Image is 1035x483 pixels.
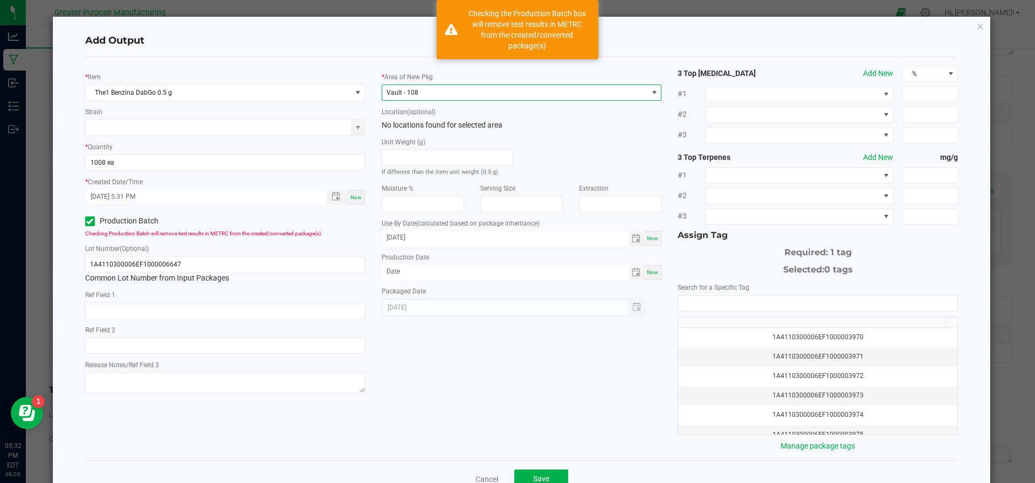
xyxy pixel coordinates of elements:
strong: 3 Top Terpenes [678,152,790,163]
label: Extraction [579,184,609,193]
input: NO DATA FOUND [678,296,957,311]
div: Common Lot Number from Input Packages [85,256,365,284]
label: Quantity [88,142,113,152]
span: #3 [678,129,706,141]
input: Date [382,265,629,278]
h4: Add Output [85,34,958,48]
span: NO DATA FOUND [706,86,893,102]
label: Release Notes/Ref Field 3 [85,360,159,370]
span: Now [350,194,362,200]
div: 1A4110300006EF1000003971 [685,352,951,362]
div: 1A4110300006EF1000003970 [685,332,951,342]
span: NO DATA FOUND [706,188,893,204]
span: (calculated based on package inheritance) [416,220,540,227]
iframe: Resource center unread badge [32,395,45,408]
span: Toggle calendar [629,265,645,280]
span: Now [647,235,658,241]
div: Selected: [678,259,958,276]
span: % [902,66,944,81]
label: Use By Date [382,219,540,228]
label: Created Date/Time [88,177,143,187]
label: Item [88,72,101,82]
label: Location [382,107,436,117]
div: 1A4110300006EF1000003972 [685,371,951,381]
strong: mg/g [902,152,958,163]
span: NO DATA FOUND [706,127,893,143]
span: NO DATA FOUND [706,167,893,184]
label: Search for a Specific Tag [678,283,749,292]
span: 0 tags [824,264,853,275]
span: #3 [678,211,706,222]
span: Vault - 108 [387,89,418,96]
strong: 3 Top [MEDICAL_DATA] [678,68,790,79]
small: If different than the item unit weight (0.5 g) [382,169,498,176]
span: (Optional) [120,245,149,253]
label: Packaged Date [382,286,426,296]
span: Save [533,474,549,483]
label: Unit Weight (g) [382,137,425,147]
input: Created Datetime [86,190,315,204]
label: Moisture % [382,184,413,193]
iframe: Resource center [11,397,43,429]
span: NO DATA FOUND [706,107,893,123]
span: #2 [678,190,706,201]
span: No locations found for selected area [382,121,502,129]
div: 1A4110300006EF1000003973 [685,390,951,401]
span: #1 [678,170,706,181]
label: Production Batch [85,215,217,227]
label: Serving Size [480,184,515,193]
div: Assign Tag [678,229,958,242]
div: Checking the Production Batch box will remove test results in METRC from the created/converted pa... [464,8,590,51]
span: Checking Production Batch will remove test results in METRC from the created/converted package(s). [85,230,322,236]
label: Lot Number [85,244,149,254]
span: Toggle calendar [629,231,645,246]
span: Now [647,269,658,275]
button: Add New [863,68,893,79]
div: 1A4110300006EF1000003975 [685,430,951,440]
button: Add New [863,152,893,163]
span: #2 [678,109,706,120]
label: Production Date [382,253,429,262]
span: #1 [678,88,706,100]
span: NO DATA FOUND [706,208,893,225]
label: Ref Field 2 [85,325,115,335]
span: Toggle popup [327,190,348,204]
a: Manage package tags [781,442,855,450]
div: 1A4110300006EF1000003974 [685,410,951,420]
label: Ref Field 1 [85,290,115,300]
label: Strain [85,107,102,117]
span: The1 Benzina DabGo 0.5 g [86,85,351,100]
label: Area of New Pkg [384,72,433,82]
input: Date [382,231,629,244]
div: Required: 1 tag [678,242,958,259]
span: (optional) [407,108,436,116]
